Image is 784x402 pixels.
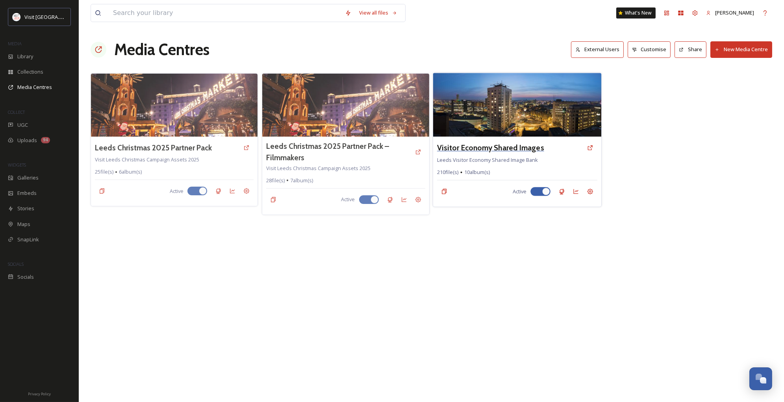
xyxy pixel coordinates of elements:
[702,5,758,20] a: [PERSON_NAME]
[170,187,183,195] span: Active
[266,165,371,172] span: Visit Leeds Christmas Campaign Assets 2025
[109,4,341,22] input: Search your library
[266,141,411,163] a: Leeds Christmas 2025 Partner Pack – Filmmakers
[17,174,39,182] span: Galleries
[266,177,285,184] span: 28 file(s)
[28,389,51,398] a: Privacy Policy
[571,41,628,57] a: External Users
[628,41,671,57] button: Customise
[464,169,490,176] span: 10 album(s)
[262,74,429,137] img: e51cf714-9536-40a1-b28a-aebd32f3fa5c.jpg
[710,41,772,57] button: New Media Centre
[8,261,24,267] span: SOCIALS
[114,38,209,61] h1: Media Centres
[513,188,526,195] span: Active
[616,7,656,19] a: What's New
[17,137,37,144] span: Uploads
[433,73,601,137] img: 81ec017b-d233-4dee-917c-fe20ca8e940b.jpg
[675,41,706,57] button: Share
[17,220,30,228] span: Maps
[571,41,624,57] button: External Users
[17,236,39,243] span: SnapLink
[17,121,28,129] span: UGC
[17,205,34,212] span: Stories
[17,83,52,91] span: Media Centres
[628,41,675,57] a: Customise
[95,142,212,154] a: Leeds Christmas 2025 Partner Pack
[13,13,20,21] img: download%20(3).png
[715,9,754,16] span: [PERSON_NAME]
[355,5,401,20] a: View all files
[17,68,43,76] span: Collections
[28,391,51,396] span: Privacy Policy
[8,41,22,46] span: MEDIA
[17,53,33,60] span: Library
[95,156,199,163] span: Visit Leeds Christmas Campaign Assets 2025
[437,169,458,176] span: 210 file(s)
[437,142,544,154] a: Visitor Economy Shared Images
[437,156,538,163] span: Leeds Visitor Economy Shared Image Bank
[749,367,772,390] button: Open Chat
[8,109,25,115] span: COLLECT
[41,137,50,143] div: 94
[95,168,113,176] span: 25 file(s)
[341,196,355,203] span: Active
[8,162,26,168] span: WIDGETS
[290,177,313,184] span: 7 album(s)
[17,273,34,281] span: Socials
[17,189,37,197] span: Embeds
[91,74,258,137] img: e51cf714-9536-40a1-b28a-aebd32f3fa5c.jpg
[24,13,85,20] span: Visit [GEOGRAPHIC_DATA]
[119,168,142,176] span: 6 album(s)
